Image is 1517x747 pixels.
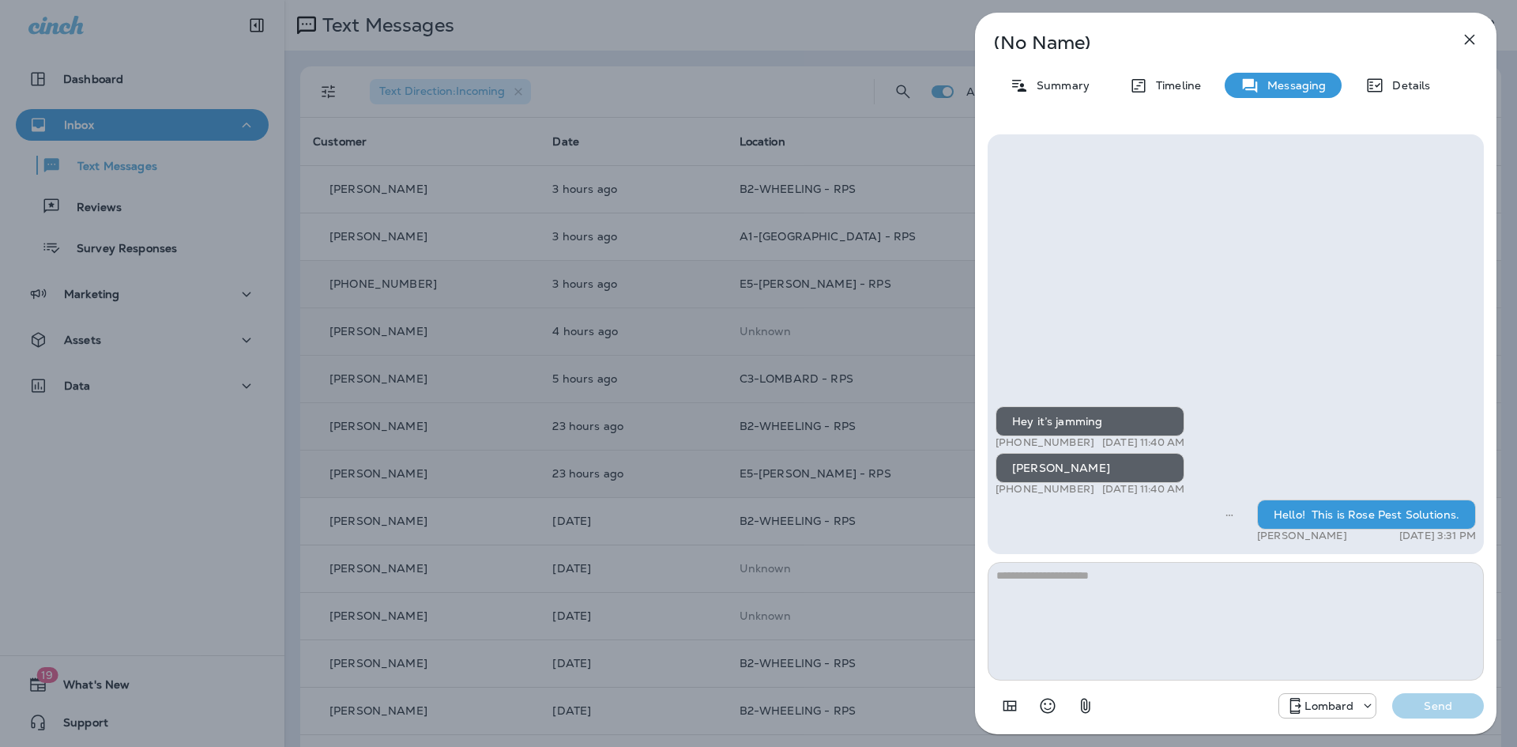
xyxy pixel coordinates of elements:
[1257,530,1347,542] p: [PERSON_NAME]
[996,453,1184,483] div: [PERSON_NAME]
[996,483,1094,496] p: [PHONE_NUMBER]
[1384,79,1430,92] p: Details
[1102,436,1184,449] p: [DATE] 11:40 AM
[996,436,1094,449] p: [PHONE_NUMBER]
[1029,79,1090,92] p: Summary
[1279,696,1376,715] div: +1 (630) 426-7433
[1259,79,1326,92] p: Messaging
[994,36,1425,49] p: (No Name)
[1257,500,1476,530] div: Hello! This is Rose Pest Solutions.
[1225,507,1233,521] span: Sent
[1148,79,1201,92] p: Timeline
[994,690,1026,722] button: Add in a premade template
[1399,530,1476,542] p: [DATE] 3:31 PM
[1032,690,1063,722] button: Select an emoji
[1304,700,1353,712] p: Lombard
[996,406,1184,436] div: Hey it’s jamming
[1102,483,1184,496] p: [DATE] 11:40 AM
